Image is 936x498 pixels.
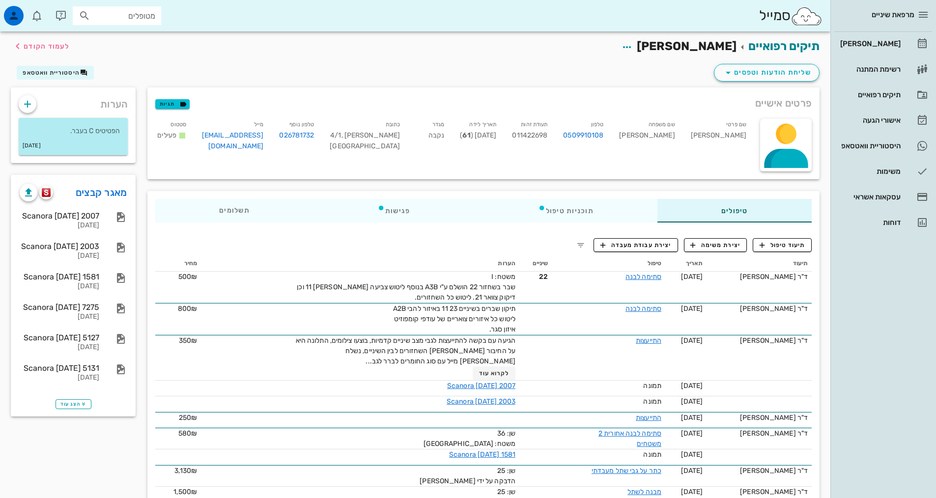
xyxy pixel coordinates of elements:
[449,450,515,459] a: Scanora [DATE] 1581
[710,466,808,476] div: ד"ר [PERSON_NAME]
[760,241,805,249] span: תיעוד טיפול
[479,370,510,377] span: לקרוא עוד
[681,397,703,406] span: [DATE]
[20,252,99,260] div: [DATE]
[23,69,80,76] span: היסטוריית וואטסאפ
[179,336,197,345] span: 350₪
[20,272,99,281] div: Scanora [DATE] 1581
[690,241,740,249] span: יצירת משימה
[420,467,515,485] span: שן: 25 הדבקה על ידי [PERSON_NAME]
[523,272,548,282] span: 22
[834,57,932,81] a: רשימת המתנה
[279,130,314,141] a: 026781732
[665,256,707,272] th: תאריך
[722,67,811,79] span: שליחת הודעות וטפסים
[834,32,932,55] a: [PERSON_NAME]
[838,40,901,48] div: [PERSON_NAME]
[625,273,661,281] a: סתימה לבנה
[681,336,703,345] span: [DATE]
[447,382,515,390] a: Scanora [DATE] 2007
[462,131,470,139] strong: 61
[872,10,914,19] span: מרפאת שיניים
[834,109,932,132] a: אישורי הגעה
[393,304,515,333] span: תיקון שברים בשיניים 23 11 באיזור להבי A2B ליטוש כל איזורים צואריים של עודפי קומפוזיט איזון סגר.
[160,100,185,109] span: תגיות
[600,241,671,249] span: יצירת עבודת מעבדה
[289,121,314,128] small: טלפון נוסף
[681,488,703,496] span: [DATE]
[20,374,99,382] div: [DATE]
[681,429,703,438] span: [DATE]
[20,303,99,312] div: Scanora [DATE] 7275
[838,219,901,226] div: דוחות
[710,428,808,439] div: ד"ר [PERSON_NAME]
[42,188,51,197] img: scanora logo
[563,130,603,141] a: 0509910108
[20,242,99,251] div: Scanora [DATE] 2003
[683,117,754,158] div: [PERSON_NAME]
[838,193,901,201] div: עסקאות אשראי
[710,304,808,314] div: ד"ר [PERSON_NAME]
[838,167,901,175] div: משימות
[296,336,515,365] span: הגיעה עם בקשה להתייעצות לגבי מצב שיניים קדמיות, בוצעו צילומים, התלונה היא על החיבור [PERSON_NAME]...
[591,121,604,128] small: טלפון
[594,238,678,252] button: יצירת עבודת מעבדה
[408,117,452,158] div: נקבה
[20,363,99,373] div: Scanora [DATE] 5131
[460,131,496,139] span: [DATE] ( )
[834,211,932,234] a: דוחות
[636,336,661,345] a: התייעצות
[330,131,400,139] span: [PERSON_NAME] 4/1
[386,121,400,128] small: כתובת
[753,238,812,252] button: תיעוד טיפול
[598,429,661,448] a: סתימה לבנה אחורית 2 משטחים
[20,333,99,342] div: Scanora [DATE] 5127
[592,467,661,475] a: כתר על גבי שתל מעבדתי
[469,121,496,128] small: תאריך לידה
[20,211,99,221] div: Scanora [DATE] 2007
[838,91,901,99] div: תיקים רפואיים
[178,304,197,313] span: 800₪
[178,273,197,281] span: 500₪
[643,397,661,406] span: תמונה
[834,185,932,209] a: עסקאות אשראי
[432,121,444,128] small: מגדר
[759,5,823,27] div: סמייל
[838,116,901,124] div: אישורי הגעה
[12,37,69,55] button: לעמוד הקודם
[20,343,99,352] div: [DATE]
[681,467,703,475] span: [DATE]
[834,83,932,107] a: תיקים רפואיים
[681,273,703,281] span: [DATE]
[636,414,661,422] a: התייעצות
[552,256,665,272] th: טיפול
[681,414,703,422] span: [DATE]
[20,221,99,230] div: [DATE]
[341,131,343,139] span: ,
[254,121,263,128] small: מייל
[710,272,808,282] div: ד"ר [PERSON_NAME]
[174,467,197,475] span: 3,130₪
[611,117,682,158] div: [PERSON_NAME]
[710,335,808,346] div: ד"ר [PERSON_NAME]
[24,42,69,51] span: לעמוד הקודם
[23,140,41,151] small: [DATE]
[834,160,932,183] a: משימות
[474,199,657,222] div: תוכניות טיפול
[155,99,190,109] button: תגיות
[710,487,808,497] div: ד"ר [PERSON_NAME]
[297,283,515,302] span: שבר בשחזור 22 הושלם ע"י A3B בנוסף ליטוש צביעה [PERSON_NAME] 11 וכן דיקוק צוואר 21. ליטוש כל השחזו...
[20,313,99,321] div: [DATE]
[17,66,94,80] button: היסטוריית וואטסאפ
[447,397,515,406] a: Scanora [DATE] 2003
[521,121,547,128] small: תעודת זהות
[11,87,136,116] div: הערות
[681,450,703,459] span: [DATE]
[643,450,661,459] span: תמונה
[56,399,91,409] button: הצג עוד
[748,39,820,53] a: תיקים רפואיים
[424,429,515,448] span: שן: 36 משטח: [GEOGRAPHIC_DATA]
[76,185,127,200] a: מאגר קבצים
[627,488,661,496] a: מבנה לשתל
[157,131,176,139] span: פעילים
